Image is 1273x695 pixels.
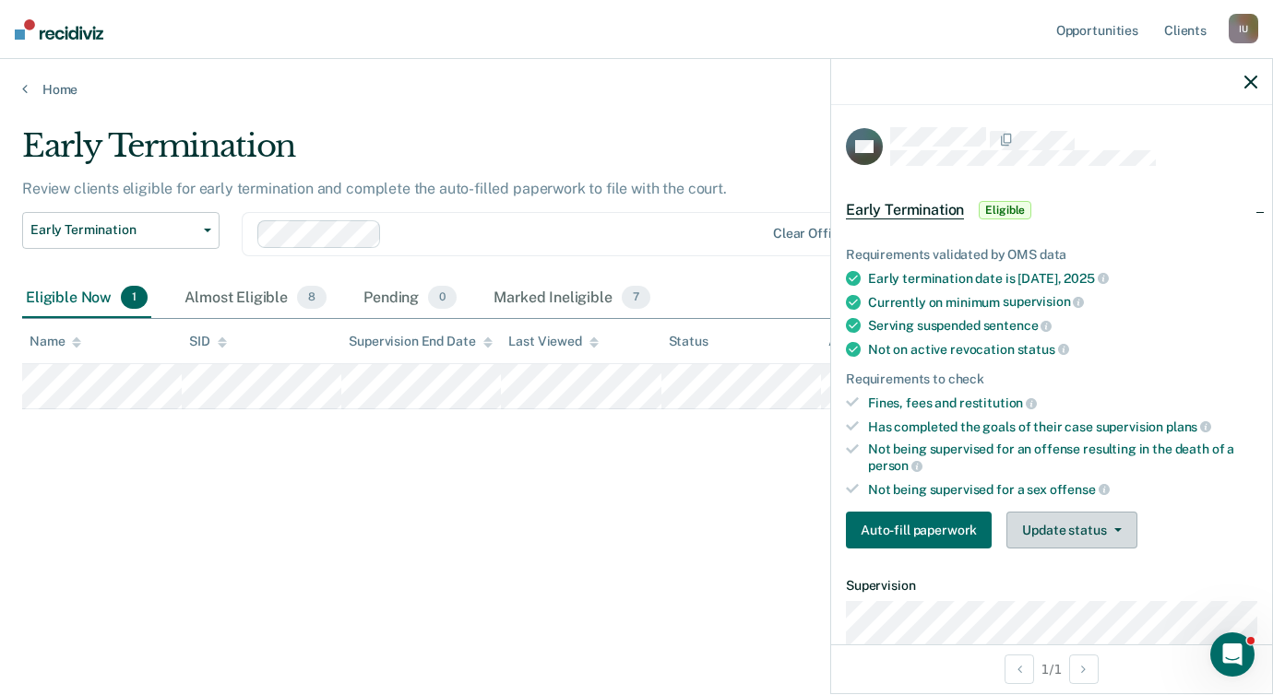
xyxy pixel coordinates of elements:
div: Fines, fees and [868,395,1257,411]
span: sentence [983,318,1053,333]
div: Status [669,334,708,349]
div: I U [1229,14,1258,43]
a: Navigate to form link [846,512,999,548]
button: Next Opportunity [1069,654,1099,684]
span: restitution [959,395,1037,410]
span: offense [1050,482,1110,497]
a: Home [22,81,1251,98]
span: 0 [428,286,457,310]
div: Requirements validated by OMS data [846,247,1257,263]
span: status [1017,342,1069,357]
div: Early TerminationEligible [831,181,1272,240]
div: Early Termination [22,127,977,180]
button: Previous Opportunity [1005,654,1034,684]
span: person [868,458,922,473]
div: Not being supervised for an offense resulting in the death of a [868,442,1257,473]
div: Early termination date is [DATE], [868,270,1257,287]
dt: Supervision [846,578,1257,594]
img: Recidiviz [15,19,103,40]
iframe: Intercom live chat [1210,632,1255,677]
div: Has completed the goals of their case supervision [868,418,1257,435]
span: supervision [1003,294,1084,309]
div: Eligible Now [22,278,151,319]
span: Eligible [979,201,1031,219]
div: Not being supervised for a sex [868,481,1257,498]
div: 1 / 1 [831,644,1272,693]
div: Clear officers [773,226,858,241]
div: Last Viewed [508,334,598,349]
button: Auto-fill paperwork [846,512,992,548]
div: Marked Ineligible [490,278,654,319]
button: Update status [1006,512,1136,548]
span: Early Termination [846,201,964,219]
div: Requirements to check [846,371,1257,387]
div: Pending [360,278,460,319]
div: Supervision End Date [349,334,492,349]
div: Serving suspended [868,317,1257,334]
div: Assigned to [828,334,915,349]
span: 7 [622,286,650,310]
span: 2025 [1064,271,1108,286]
div: Currently on minimum [868,294,1257,311]
p: Review clients eligible for early termination and complete the auto-filled paperwork to file with... [22,180,727,197]
span: 8 [297,286,327,310]
span: Early Termination [30,222,196,238]
span: plans [1166,419,1211,434]
div: SID [189,334,227,349]
div: Almost Eligible [181,278,330,319]
span: 1 [121,286,148,310]
div: Not on active revocation [868,341,1257,358]
div: Name [30,334,81,349]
